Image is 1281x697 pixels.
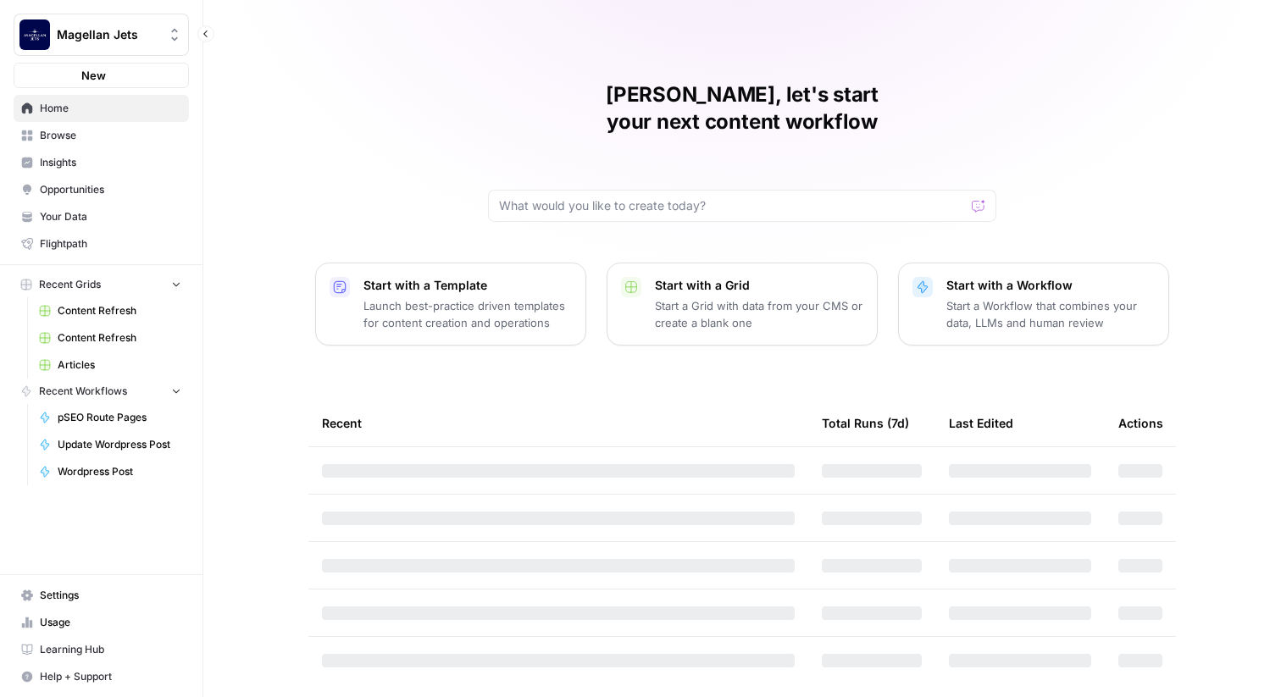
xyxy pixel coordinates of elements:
[31,458,189,485] a: Wordpress Post
[14,636,189,663] a: Learning Hub
[40,642,181,657] span: Learning Hub
[40,615,181,630] span: Usage
[31,404,189,431] a: pSEO Route Pages
[14,122,189,149] a: Browse
[14,230,189,257] a: Flightpath
[14,149,189,176] a: Insights
[40,209,181,224] span: Your Data
[58,464,181,479] span: Wordpress Post
[40,588,181,603] span: Settings
[322,400,795,446] div: Recent
[58,303,181,318] span: Content Refresh
[499,197,965,214] input: What would you like to create today?
[58,330,181,346] span: Content Refresh
[363,277,572,294] p: Start with a Template
[488,81,996,136] h1: [PERSON_NAME], let's start your next content workflow
[14,14,189,56] button: Workspace: Magellan Jets
[81,67,106,84] span: New
[19,19,50,50] img: Magellan Jets Logo
[39,277,101,292] span: Recent Grids
[14,176,189,203] a: Opportunities
[363,297,572,331] p: Launch best-practice driven templates for content creation and operations
[58,357,181,373] span: Articles
[822,400,909,446] div: Total Runs (7d)
[898,263,1169,346] button: Start with a WorkflowStart a Workflow that combines your data, LLMs and human review
[31,297,189,324] a: Content Refresh
[40,669,181,684] span: Help + Support
[57,26,159,43] span: Magellan Jets
[40,182,181,197] span: Opportunities
[39,384,127,399] span: Recent Workflows
[14,609,189,636] a: Usage
[40,128,181,143] span: Browse
[31,351,189,379] a: Articles
[946,277,1155,294] p: Start with a Workflow
[949,400,1013,446] div: Last Edited
[40,236,181,252] span: Flightpath
[1118,400,1163,446] div: Actions
[14,203,189,230] a: Your Data
[40,101,181,116] span: Home
[655,277,863,294] p: Start with a Grid
[31,324,189,351] a: Content Refresh
[14,272,189,297] button: Recent Grids
[31,431,189,458] a: Update Wordpress Post
[655,297,863,331] p: Start a Grid with data from your CMS or create a blank one
[607,263,878,346] button: Start with a GridStart a Grid with data from your CMS or create a blank one
[58,410,181,425] span: pSEO Route Pages
[40,155,181,170] span: Insights
[58,437,181,452] span: Update Wordpress Post
[14,663,189,690] button: Help + Support
[14,95,189,122] a: Home
[315,263,586,346] button: Start with a TemplateLaunch best-practice driven templates for content creation and operations
[14,379,189,404] button: Recent Workflows
[14,63,189,88] button: New
[14,582,189,609] a: Settings
[946,297,1155,331] p: Start a Workflow that combines your data, LLMs and human review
